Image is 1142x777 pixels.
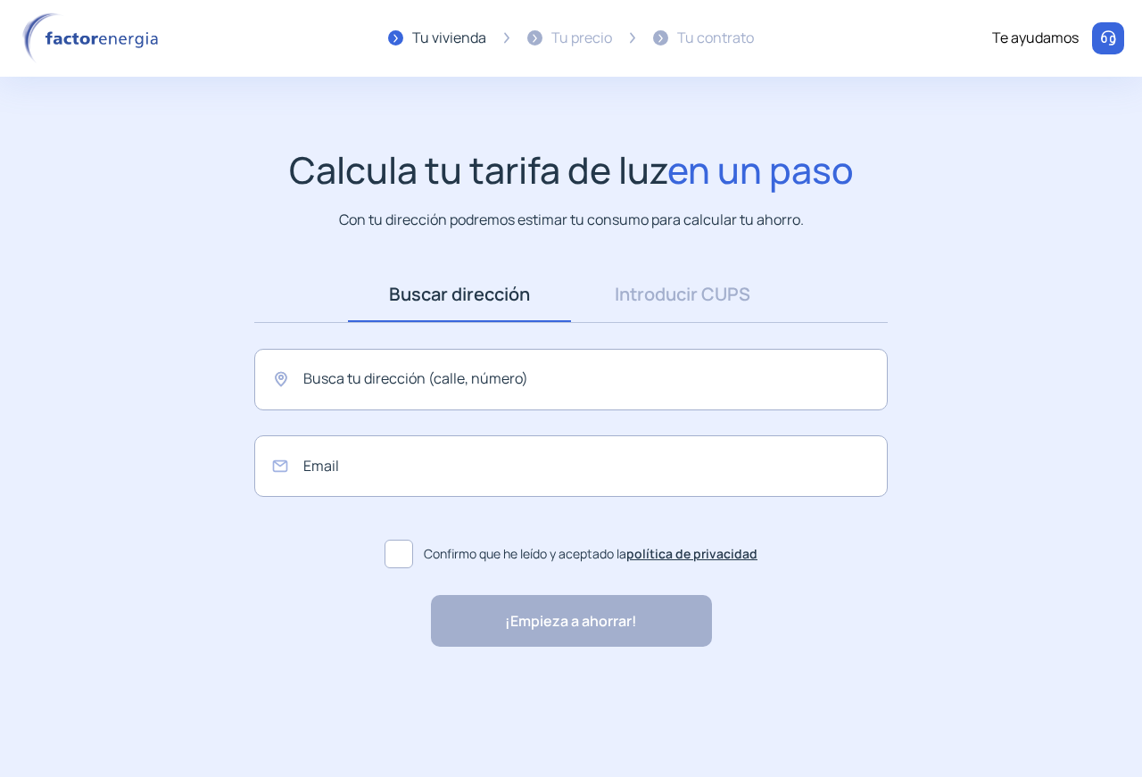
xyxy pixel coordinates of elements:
[289,148,854,192] h1: Calcula tu tarifa de luz
[571,267,794,322] a: Introducir CUPS
[667,145,854,194] span: en un paso
[339,209,804,231] p: Con tu dirección podremos estimar tu consumo para calcular tu ahorro.
[551,27,612,50] div: Tu precio
[412,27,486,50] div: Tu vivienda
[18,12,170,64] img: logo factor
[626,545,757,562] a: política de privacidad
[424,544,757,564] span: Confirmo que he leído y aceptado la
[348,267,571,322] a: Buscar dirección
[677,27,754,50] div: Tu contrato
[1099,29,1117,47] img: llamar
[992,27,1079,50] div: Te ayudamos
